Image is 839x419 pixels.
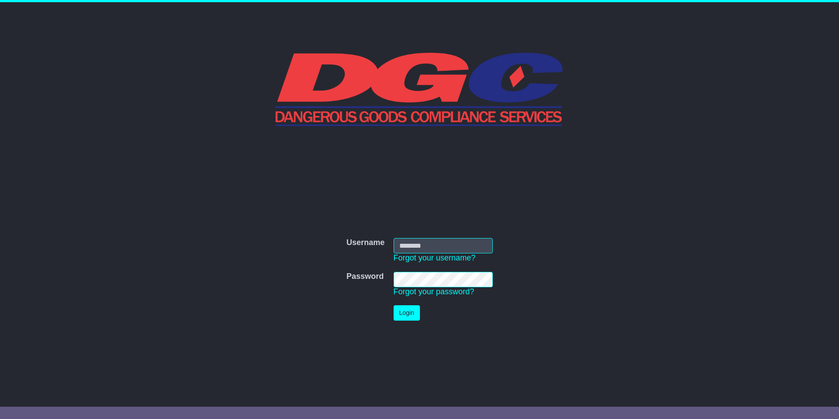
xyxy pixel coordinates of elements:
a: Forgot your username? [394,253,476,262]
a: Forgot your password? [394,287,474,296]
button: Login [394,305,420,321]
label: Username [346,238,384,248]
img: DGC QLD [276,51,564,126]
label: Password [346,272,384,282]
